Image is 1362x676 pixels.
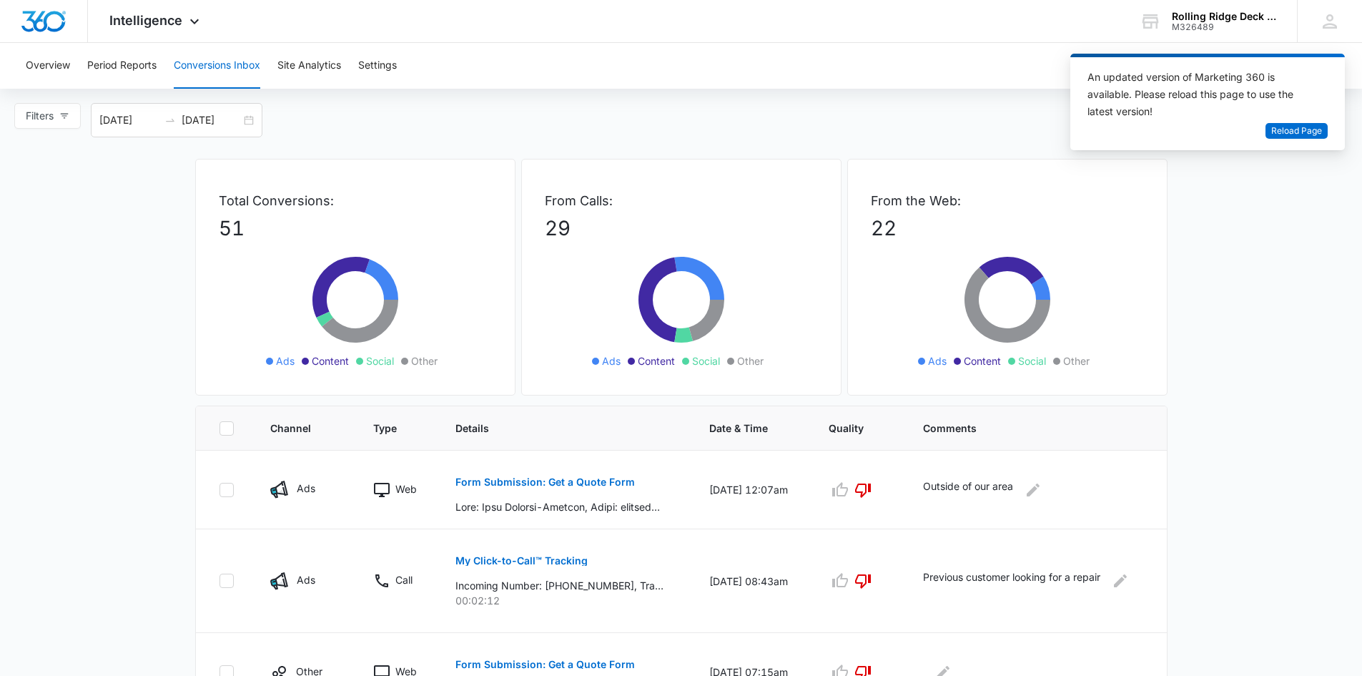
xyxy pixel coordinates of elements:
div: An updated version of Marketing 360 is available. Please reload this page to use the latest version! [1087,69,1311,120]
p: Form Submission: Get a Quote Form [455,660,635,670]
span: Reload Page [1271,124,1322,138]
span: Details [455,421,654,436]
span: Other [411,353,438,368]
button: Reload Page [1265,123,1328,139]
span: Other [1063,353,1090,368]
span: Content [964,353,1001,368]
div: account name [1172,11,1276,22]
span: Ads [602,353,621,368]
td: [DATE] 08:43am [692,529,811,633]
span: Content [312,353,349,368]
button: Period Reports [87,43,157,89]
button: Filters [14,103,81,129]
button: My Click-to-Call™ Tracking [455,544,588,578]
p: My Click-to-Call™ Tracking [455,556,588,566]
p: 00:02:12 [455,593,675,608]
button: Edit Comments [1022,479,1045,501]
span: swap-right [164,114,176,126]
span: Date & Time [709,421,774,436]
p: From Calls: [545,191,818,210]
p: Call [395,572,413,587]
p: Lore: Ipsu Dolorsi-Ametcon, Adipi: elitseddoei@tempor.inc, Utlab: 0897816348, Etdol magnaal eni a... [455,499,663,514]
span: Filters [26,108,54,124]
span: Intelligence [109,13,182,28]
span: Channel [270,421,318,436]
p: Outside of our area [923,479,1013,501]
p: Ads [297,481,315,496]
p: 51 [219,213,492,243]
span: Type [373,421,400,436]
span: Social [1018,353,1046,368]
p: Ads [297,572,315,587]
div: account id [1172,22,1276,32]
p: 22 [871,213,1144,243]
span: Ads [276,353,295,368]
button: Site Analytics [277,43,341,89]
button: Settings [358,43,397,89]
p: Previous customer looking for a repair [923,569,1100,592]
span: Content [638,353,675,368]
input: End date [182,112,241,128]
p: Total Conversions: [219,191,492,210]
p: 29 [545,213,818,243]
span: Quality [829,421,868,436]
button: Overview [26,43,70,89]
span: Social [692,353,720,368]
td: [DATE] 12:07am [692,451,811,529]
span: Other [737,353,764,368]
button: Edit Comments [1109,569,1132,592]
span: Social [366,353,394,368]
p: Form Submission: Get a Quote Form [455,477,635,487]
button: Conversions Inbox [174,43,260,89]
span: Comments [923,421,1123,436]
input: Start date [99,112,159,128]
p: Incoming Number: [PHONE_NUMBER], Tracking Number: [PHONE_NUMBER], Ring To: [PHONE_NUMBER], Caller... [455,578,663,593]
p: Web [395,481,417,496]
span: Ads [928,353,947,368]
button: Form Submission: Get a Quote Form [455,465,635,499]
p: From the Web: [871,191,1144,210]
span: to [164,114,176,126]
